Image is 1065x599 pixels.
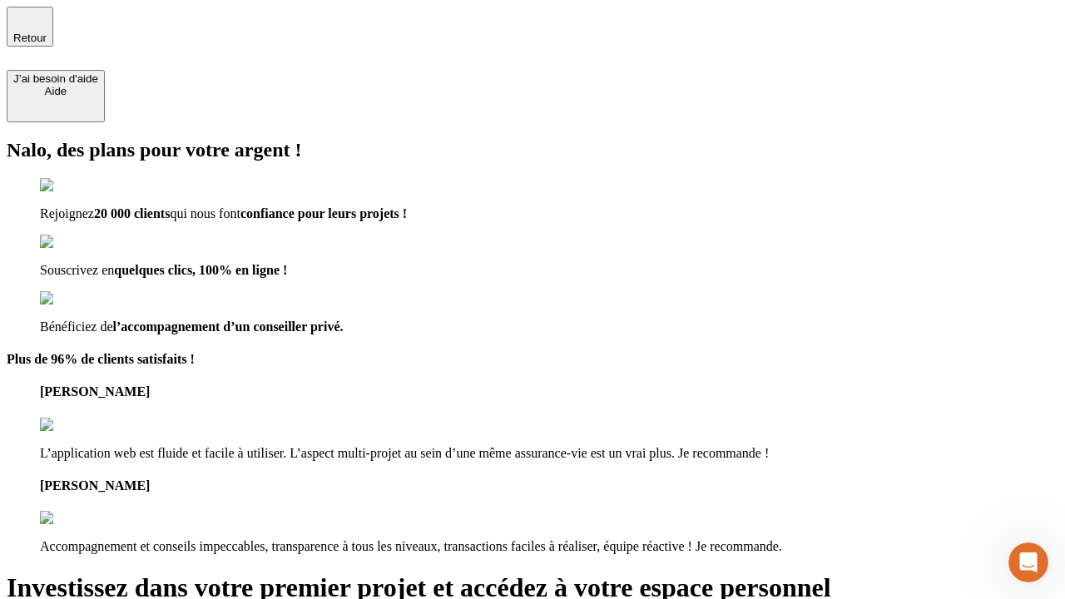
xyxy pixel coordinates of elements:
span: 20 000 clients [94,206,171,220]
span: quelques clics, 100% en ligne ! [114,263,287,277]
span: confiance pour leurs projets ! [240,206,407,220]
h4: [PERSON_NAME] [40,478,1058,493]
img: checkmark [40,235,111,250]
span: l’accompagnement d’un conseiller privé. [113,319,344,334]
h4: [PERSON_NAME] [40,384,1058,399]
div: Aide [13,85,98,97]
img: reviews stars [40,511,122,526]
span: Souscrivez en [40,263,114,277]
button: J’ai besoin d'aideAide [7,70,105,122]
h2: Nalo, des plans pour votre argent ! [7,139,1058,161]
p: L’application web est fluide et facile à utiliser. L’aspect multi-projet au sein d’une même assur... [40,446,1058,461]
img: checkmark [40,291,111,306]
span: Rejoignez [40,206,94,220]
img: checkmark [40,178,111,193]
span: qui nous font [170,206,240,220]
iframe: Intercom live chat [1008,542,1048,582]
div: J’ai besoin d'aide [13,72,98,85]
img: reviews stars [40,418,122,433]
span: Retour [13,32,47,44]
span: Bénéficiez de [40,319,113,334]
p: Accompagnement et conseils impeccables, transparence à tous les niveaux, transactions faciles à r... [40,539,1058,554]
button: Retour [7,7,53,47]
h4: Plus de 96% de clients satisfaits ! [7,352,1058,367]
